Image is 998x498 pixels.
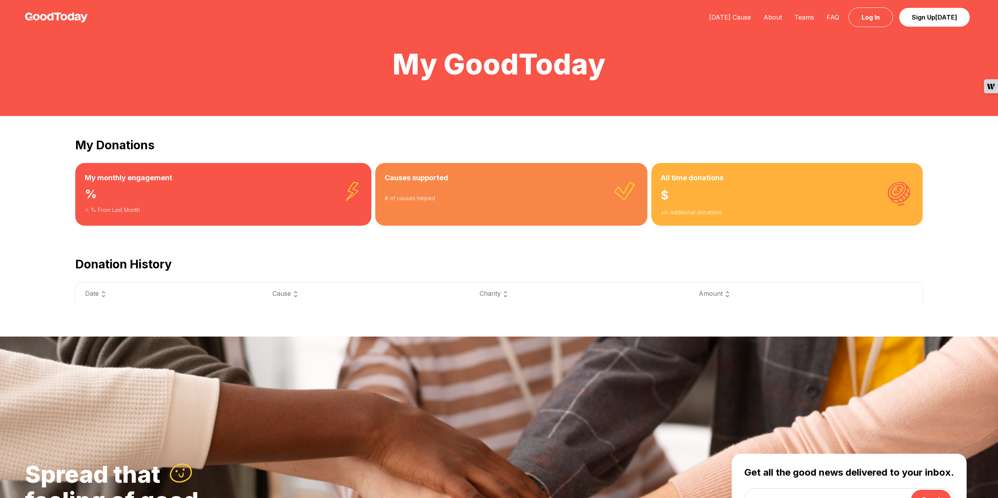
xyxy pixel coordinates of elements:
a: Teams [788,13,820,21]
div: Date [85,289,254,299]
img: GoodToday [25,13,88,22]
a: FAQ [820,13,845,21]
a: Log In [849,7,893,27]
span: [DATE] [935,13,957,21]
div: Cause [273,289,461,299]
div: Charity [480,289,680,299]
div: % From Last Month [85,206,362,214]
h2: My Donations [75,138,923,152]
h3: All time donations [661,172,913,183]
div: $ [661,183,913,208]
div: % [85,183,362,206]
a: About [757,13,788,21]
a: Sign Up[DATE] [899,8,970,27]
div: + in additional donations [661,208,913,216]
div: Amount [699,289,913,299]
h3: My monthly engagement [85,172,362,183]
a: [DATE] Cause [703,13,757,21]
h2: Donation History [75,257,923,271]
h3: Causes supported [385,172,638,183]
div: # of causes helped [385,194,638,202]
img: :) [168,461,194,486]
h3: Get all the good news delivered to your inbox. [744,466,954,479]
